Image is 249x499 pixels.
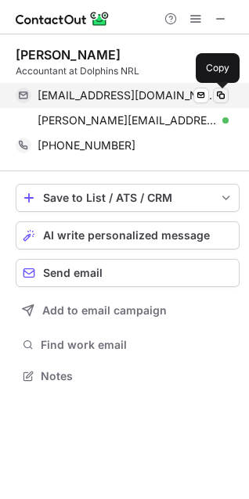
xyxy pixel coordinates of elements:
span: Notes [41,369,233,383]
div: Accountant at Dolphins NRL [16,64,240,78]
button: Notes [16,365,240,387]
span: [EMAIL_ADDRESS][DOMAIN_NAME] [38,88,217,102]
div: Save to List / ATS / CRM [43,192,212,204]
span: [PERSON_NAME][EMAIL_ADDRESS][DOMAIN_NAME] [38,113,217,127]
div: [PERSON_NAME] [16,47,121,63]
span: Send email [43,267,103,279]
button: save-profile-one-click [16,184,240,212]
button: Send email [16,259,240,287]
span: [PHONE_NUMBER] [38,138,135,153]
button: AI write personalized message [16,221,240,249]
span: AI write personalized message [43,229,210,242]
img: ContactOut v5.3.10 [16,9,110,28]
span: Add to email campaign [42,304,167,317]
span: Find work email [41,338,233,352]
button: Add to email campaign [16,296,240,325]
button: Find work email [16,334,240,356]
